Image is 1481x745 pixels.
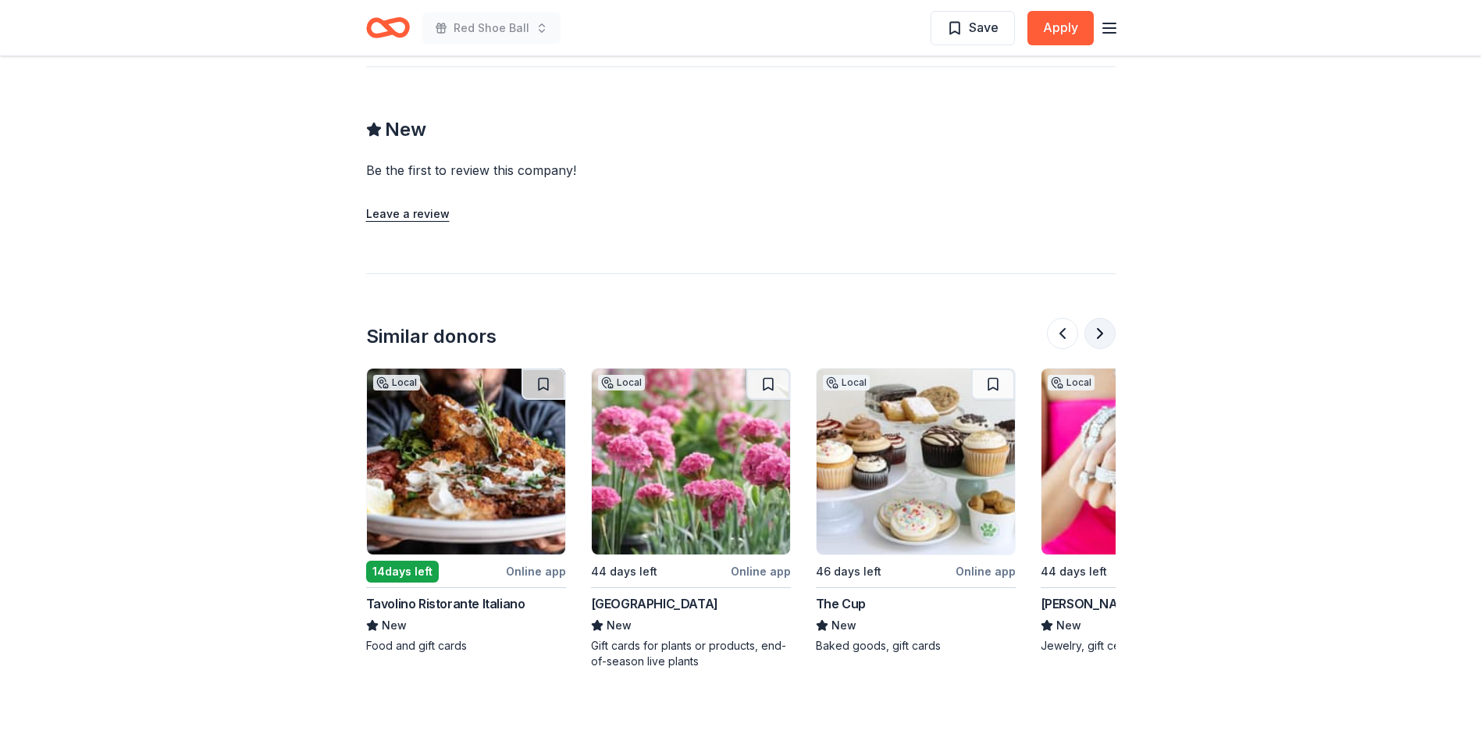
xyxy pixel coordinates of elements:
[366,368,566,654] a: Image for Tavolino Ristorante ItalianoLocal14days leftOnline appTavolino Ristorante ItalianoNewFo...
[931,11,1015,45] button: Save
[366,9,410,46] a: Home
[598,375,645,390] div: Local
[367,369,565,554] img: Image for Tavolino Ristorante Italiano
[591,638,791,669] div: Gift cards for plants or products, end-of-season live plants
[1048,375,1095,390] div: Local
[366,161,766,180] div: Be the first to review this company!
[1041,638,1241,654] div: Jewelry, gift certificates
[366,561,439,583] div: 14 days left
[591,562,657,581] div: 44 days left
[385,117,426,142] span: New
[817,369,1015,554] img: Image for The Cup
[454,19,529,37] span: Red Shoe Ball
[366,638,566,654] div: Food and gift cards
[366,205,450,223] button: Leave a review
[831,616,856,635] span: New
[1041,368,1241,654] a: Image for Zachary's JewelersLocal44 days leftOnline app[PERSON_NAME]'s JewelersNewJewelry, gift c...
[956,561,1016,581] div: Online app
[607,616,632,635] span: New
[816,562,881,581] div: 46 days left
[1041,562,1107,581] div: 44 days left
[382,616,407,635] span: New
[422,12,561,44] button: Red Shoe Ball
[591,368,791,669] a: Image for Tagawa GardensLocal44 days leftOnline app[GEOGRAPHIC_DATA]NewGift cards for plants or p...
[1056,616,1081,635] span: New
[816,638,1016,654] div: Baked goods, gift cards
[1027,11,1094,45] button: Apply
[816,594,866,613] div: The Cup
[969,17,999,37] span: Save
[366,324,497,349] div: Similar donors
[592,369,790,554] img: Image for Tagawa Gardens
[816,368,1016,654] a: Image for The CupLocal46 days leftOnline appThe CupNewBaked goods, gift cards
[1041,594,1207,613] div: [PERSON_NAME]'s Jewelers
[731,561,791,581] div: Online app
[373,375,420,390] div: Local
[823,375,870,390] div: Local
[591,594,718,613] div: [GEOGRAPHIC_DATA]
[1041,369,1240,554] img: Image for Zachary's Jewelers
[506,561,566,581] div: Online app
[366,594,525,613] div: Tavolino Ristorante Italiano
